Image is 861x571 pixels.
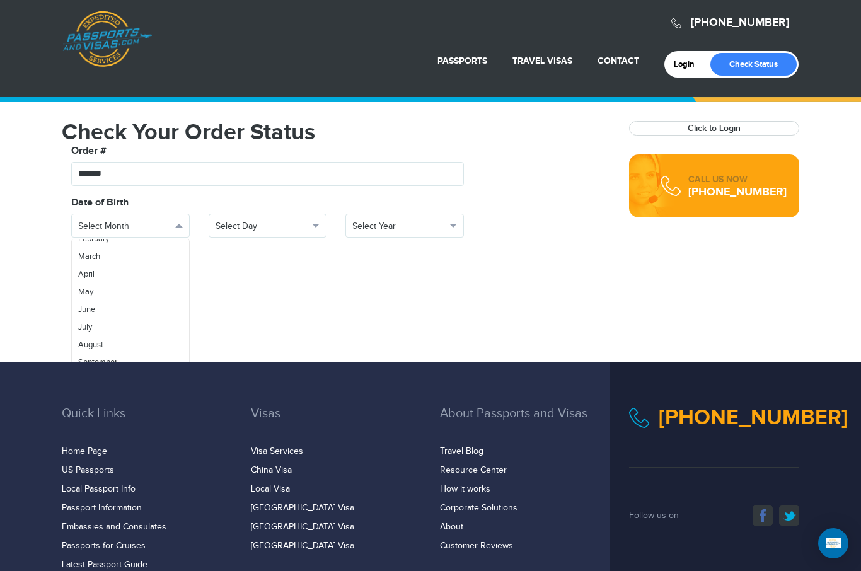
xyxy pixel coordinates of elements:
[691,16,789,30] a: [PHONE_NUMBER]
[78,287,93,297] span: May
[437,55,487,66] a: Passports
[62,11,152,67] a: Passports & [DOMAIN_NAME]
[78,304,95,314] span: June
[78,234,109,244] span: February
[78,269,95,279] span: April
[78,340,103,350] span: August
[818,528,848,558] div: Open Intercom Messenger
[674,59,703,69] a: Login
[78,251,100,262] span: March
[512,55,572,66] a: Travel Visas
[78,322,92,332] span: July
[78,357,117,367] span: September
[598,55,639,66] a: Contact
[710,53,797,76] a: Check Status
